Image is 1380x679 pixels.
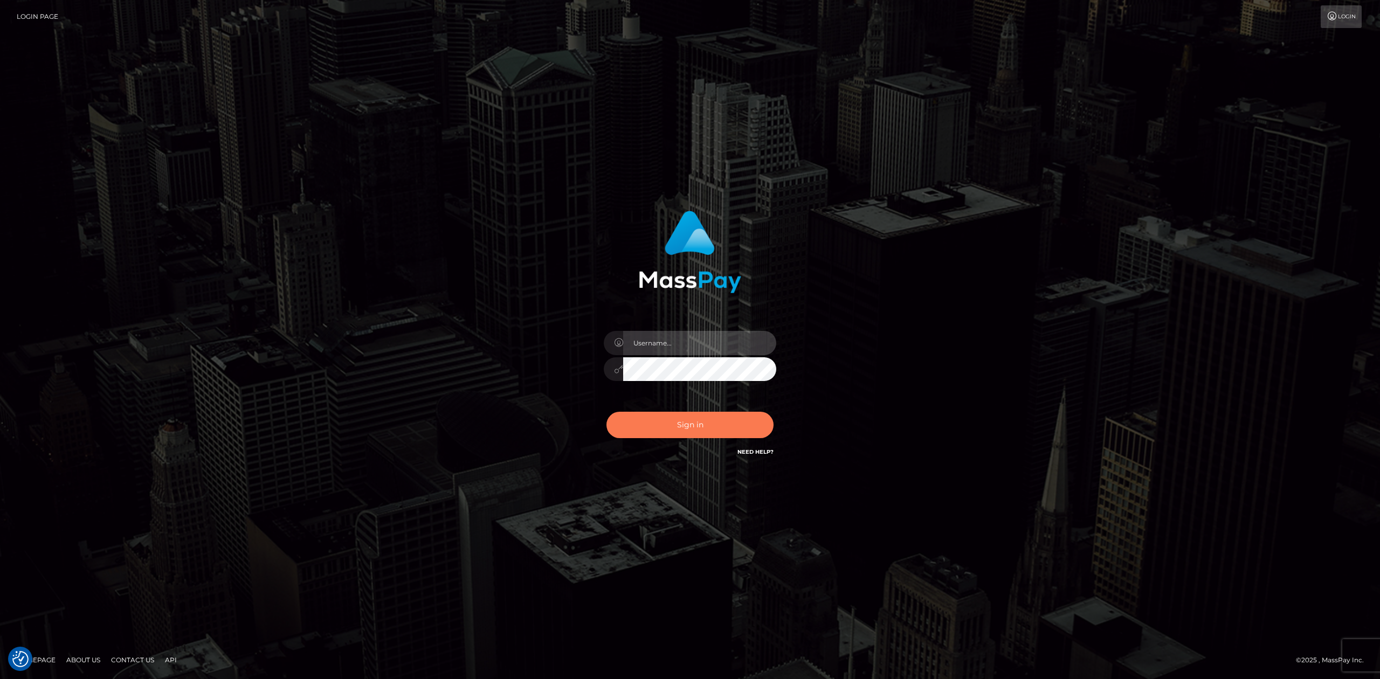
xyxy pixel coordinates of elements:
a: Login [1321,5,1362,28]
a: About Us [62,652,105,668]
a: Need Help? [737,448,774,455]
a: Contact Us [107,652,158,668]
a: API [161,652,181,668]
button: Consent Preferences [12,651,29,667]
img: Revisit consent button [12,651,29,667]
button: Sign in [606,412,774,438]
a: Login Page [17,5,58,28]
input: Username... [623,331,776,355]
img: MassPay Login [639,211,741,293]
a: Homepage [12,652,60,668]
div: © 2025 , MassPay Inc. [1296,654,1372,666]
